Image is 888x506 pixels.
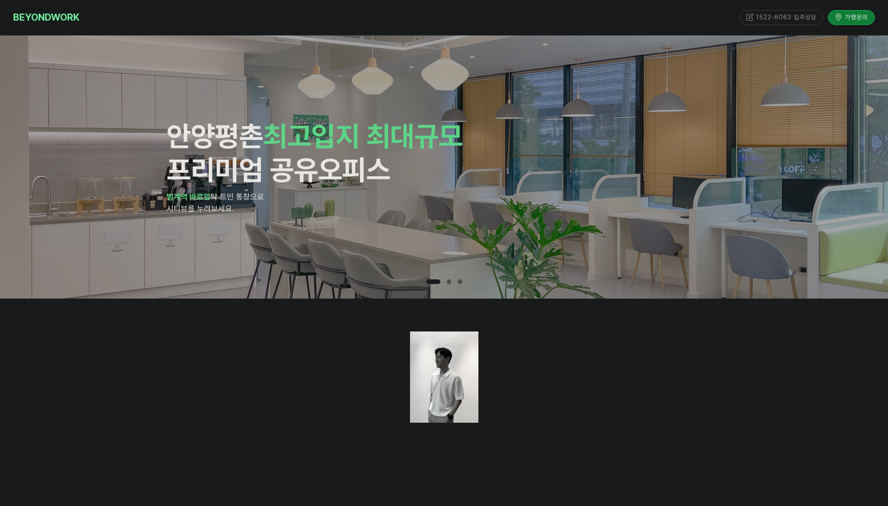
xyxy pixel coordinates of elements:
[13,9,79,25] a: BEYONDWORK
[167,204,234,213] span: 시티뷰를 누려보세요.
[167,192,210,201] strong: 범계역 바로앞
[828,10,875,25] a: 가맹문의
[215,119,263,153] span: 평촌
[842,13,868,21] span: 가맹문의
[210,192,264,201] span: 탁 트인 통창으로
[167,119,463,186] span: 안양 프리미엄 공유오피스
[263,119,463,153] span: 최고입지 최대규모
